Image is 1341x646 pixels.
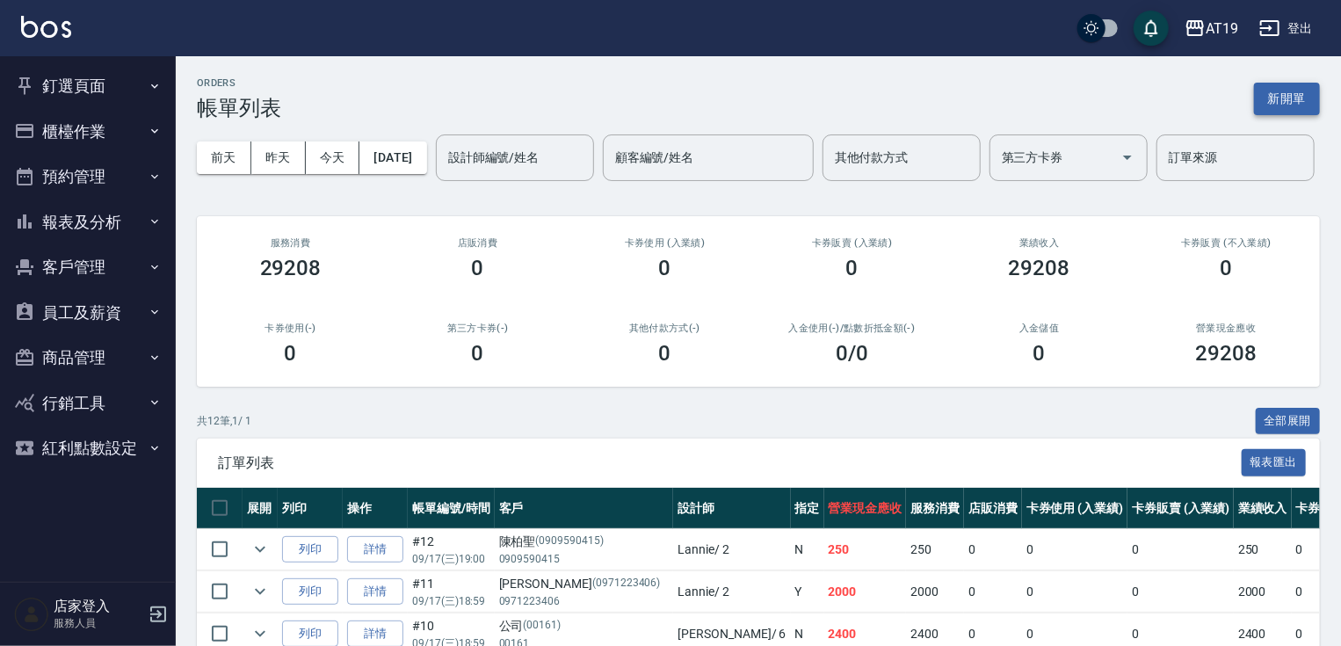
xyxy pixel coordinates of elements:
p: 共 12 筆, 1 / 1 [197,413,251,429]
h5: 店家登入 [54,598,143,615]
h2: 入金使用(-) /點數折抵金額(-) [779,323,924,334]
div: [PERSON_NAME] [499,575,670,593]
th: 卡券使用 (入業績) [1022,488,1128,529]
th: 指定 [791,488,824,529]
h3: 0 [846,256,859,280]
h2: 卡券販賣 (不入業績) [1154,237,1299,249]
th: 設計師 [673,488,790,529]
h3: 0 [472,256,484,280]
td: 250 [824,529,907,570]
h3: 29208 [260,256,322,280]
th: 操作 [343,488,408,529]
h2: 卡券使用 (入業績) [592,237,737,249]
td: 250 [906,529,964,570]
h2: 店販消費 [405,237,550,249]
div: 公司 [499,617,670,635]
td: 0 [964,571,1022,613]
h3: 0 [1221,256,1233,280]
p: (0971223406) [592,575,661,593]
th: 店販消費 [964,488,1022,529]
h3: 29208 [1196,341,1258,366]
button: 預約管理 [7,154,169,200]
td: #11 [408,571,495,613]
h2: 業績收入 [967,237,1112,249]
button: Open [1113,143,1142,171]
div: 陳柏聖 [499,533,670,551]
button: 列印 [282,578,338,606]
button: 櫃檯作業 [7,109,169,155]
td: 2000 [1234,571,1292,613]
button: 釘選頁面 [7,63,169,109]
th: 帳單編號/時間 [408,488,495,529]
button: save [1134,11,1169,46]
button: [DATE] [359,142,426,174]
a: 報表匯出 [1242,454,1307,470]
button: 登出 [1252,12,1320,45]
button: 昨天 [251,142,306,174]
p: 服務人員 [54,615,143,631]
th: 服務消費 [906,488,964,529]
button: 紅利點數設定 [7,425,169,471]
button: 全部展開 [1256,408,1321,435]
button: 報表及分析 [7,200,169,245]
td: 0 [1022,571,1128,613]
td: 0 [1127,529,1234,570]
h3: 0 [659,256,671,280]
h2: ORDERS [197,77,281,89]
h2: 卡券使用(-) [218,323,363,334]
button: AT19 [1178,11,1245,47]
td: N [791,529,824,570]
h2: 其他付款方式(-) [592,323,737,334]
p: 09/17 (三) 19:00 [412,551,490,567]
button: 今天 [306,142,360,174]
h3: 帳單列表 [197,96,281,120]
td: 250 [1234,529,1292,570]
td: #12 [408,529,495,570]
button: 前天 [197,142,251,174]
td: 0 [964,529,1022,570]
th: 列印 [278,488,343,529]
td: 0 [1127,571,1234,613]
p: (0909590415) [536,533,605,551]
button: 報表匯出 [1242,449,1307,476]
td: 2000 [906,571,964,613]
button: 客戶管理 [7,244,169,290]
h2: 卡券販賣 (入業績) [779,237,924,249]
td: Lannie / 2 [673,529,790,570]
a: 詳情 [347,578,403,606]
a: 新開單 [1254,90,1320,106]
button: 行銷工具 [7,381,169,426]
p: 0909590415 [499,551,670,567]
h2: 營業現金應收 [1154,323,1299,334]
td: 2000 [824,571,907,613]
h2: 入金儲值 [967,323,1112,334]
h3: 0 [659,341,671,366]
th: 營業現金應收 [824,488,907,529]
h3: 0 [1033,341,1046,366]
button: 新開單 [1254,83,1320,115]
h3: 0 /0 [836,341,868,366]
button: 員工及薪資 [7,290,169,336]
button: 商品管理 [7,335,169,381]
button: expand row [247,578,273,605]
td: 0 [1022,529,1128,570]
a: 詳情 [347,536,403,563]
td: Lannie / 2 [673,571,790,613]
h3: 29208 [1009,256,1070,280]
th: 卡券販賣 (入業績) [1127,488,1234,529]
h3: 服務消費 [218,237,363,249]
div: AT19 [1206,18,1238,40]
th: 客戶 [495,488,674,529]
p: 09/17 (三) 18:59 [412,593,490,609]
img: Person [14,597,49,632]
button: 列印 [282,536,338,563]
th: 展開 [243,488,278,529]
img: Logo [21,16,71,38]
h3: 0 [285,341,297,366]
th: 業績收入 [1234,488,1292,529]
p: (00161) [524,617,562,635]
button: expand row [247,536,273,563]
h2: 第三方卡券(-) [405,323,550,334]
td: Y [791,571,824,613]
h3: 0 [472,341,484,366]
